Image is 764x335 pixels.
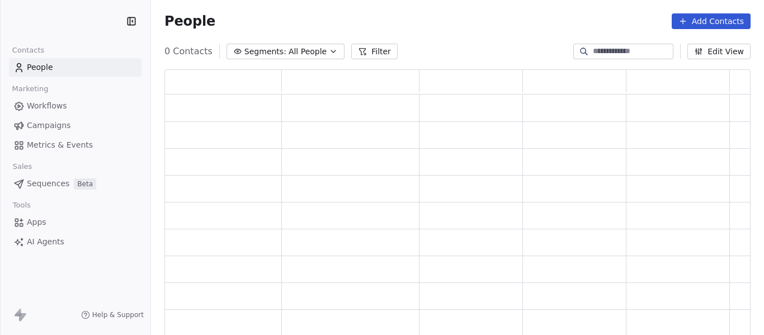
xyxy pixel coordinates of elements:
span: Marketing [7,81,53,97]
a: Help & Support [81,310,144,319]
a: Apps [9,213,142,232]
a: Workflows [9,97,142,115]
span: Help & Support [92,310,144,319]
a: People [9,58,142,77]
span: Apps [27,216,46,228]
a: SequencesBeta [9,174,142,193]
span: Workflows [27,100,67,112]
button: Filter [351,44,398,59]
span: Tools [8,197,35,214]
a: Campaigns [9,116,142,135]
button: Edit View [687,44,751,59]
span: Sales [8,158,37,175]
a: Metrics & Events [9,136,142,154]
span: Beta [74,178,96,190]
span: People [164,13,215,30]
span: All People [289,46,327,58]
a: AI Agents [9,233,142,251]
span: Campaigns [27,120,70,131]
span: Metrics & Events [27,139,93,151]
span: Contacts [7,42,49,59]
span: People [27,62,53,73]
button: Add Contacts [672,13,751,29]
span: 0 Contacts [164,45,213,58]
span: AI Agents [27,236,64,248]
span: Segments: [244,46,286,58]
span: Sequences [27,178,69,190]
